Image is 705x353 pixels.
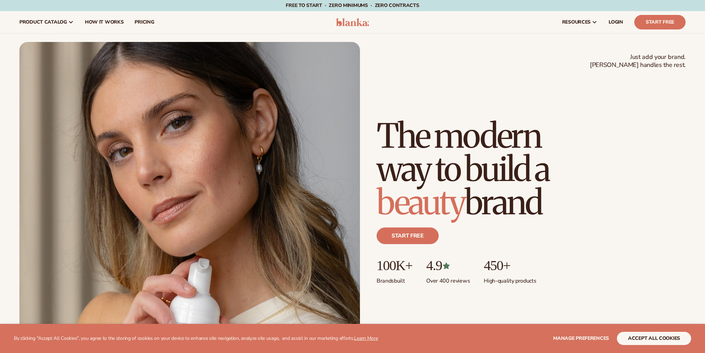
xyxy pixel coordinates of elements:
a: product catalog [14,11,79,33]
h1: The modern way to build a brand [377,119,599,219]
span: Free to start · ZERO minimums · ZERO contracts [286,2,419,9]
a: Start free [377,227,439,244]
a: resources [557,11,603,33]
button: Manage preferences [553,332,609,345]
span: How It Works [85,19,124,25]
p: 450+ [484,258,536,273]
a: Learn More [354,335,378,342]
p: By clicking "Accept All Cookies", you agree to the storing of cookies on your device to enhance s... [14,336,378,342]
span: beauty [377,182,465,223]
span: resources [562,19,591,25]
a: pricing [129,11,160,33]
button: accept all cookies [617,332,691,345]
span: Manage preferences [553,335,609,342]
p: High-quality products [484,273,536,285]
p: 4.9 [426,258,470,273]
p: Brands built [377,273,412,285]
span: Just add your brand. [PERSON_NAME] handles the rest. [590,53,686,69]
a: LOGIN [603,11,629,33]
span: product catalog [19,19,67,25]
span: LOGIN [609,19,623,25]
p: Over 400 reviews [426,273,470,285]
span: pricing [135,19,154,25]
p: 100K+ [377,258,412,273]
a: How It Works [79,11,129,33]
a: Start Free [634,15,686,29]
img: logo [336,18,369,26]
